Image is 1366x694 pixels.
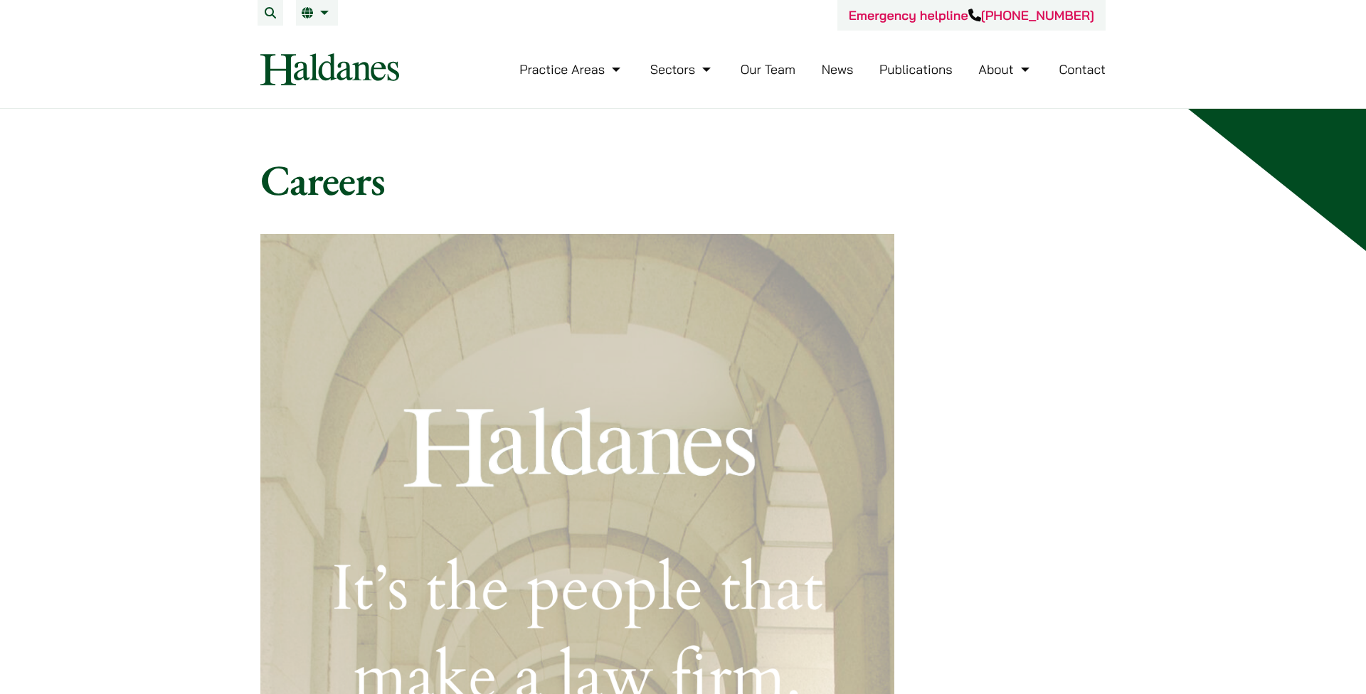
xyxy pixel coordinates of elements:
[1059,61,1106,78] a: Contact
[978,61,1032,78] a: About
[879,61,953,78] a: Publications
[822,61,854,78] a: News
[302,7,332,18] a: EN
[260,53,399,85] img: Logo of Haldanes
[650,61,714,78] a: Sectors
[849,7,1094,23] a: Emergency helpline[PHONE_NUMBER]
[260,154,1106,205] h1: Careers
[519,61,624,78] a: Practice Areas
[741,61,795,78] a: Our Team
